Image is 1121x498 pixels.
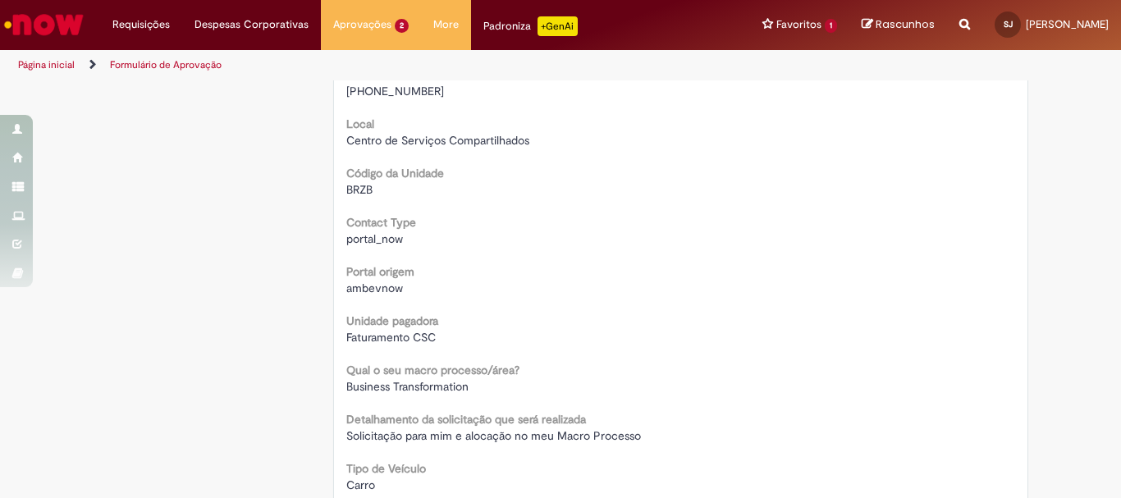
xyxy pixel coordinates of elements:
[346,117,374,131] b: Local
[12,50,735,80] ul: Trilhas de página
[346,412,586,427] b: Detalhamento da solicitação que será realizada
[110,58,222,71] a: Formulário de Aprovação
[346,215,416,230] b: Contact Type
[346,264,414,279] b: Portal origem
[433,16,459,33] span: More
[538,16,578,36] p: +GenAi
[1004,19,1013,30] span: SJ
[776,16,821,33] span: Favoritos
[346,84,444,98] span: [PHONE_NUMBER]
[346,182,373,197] span: BRZB
[346,313,438,328] b: Unidade pagadora
[395,19,409,33] span: 2
[346,231,403,246] span: portal_now
[346,330,436,345] span: Faturamento CSC
[862,17,935,33] a: Rascunhos
[1026,17,1109,31] span: [PERSON_NAME]
[876,16,935,32] span: Rascunhos
[333,16,391,33] span: Aprovações
[2,8,86,41] img: ServiceNow
[112,16,170,33] span: Requisições
[346,363,519,377] b: Qual o seu macro processo/área?
[194,16,309,33] span: Despesas Corporativas
[346,379,469,394] span: Business Transformation
[346,477,375,492] span: Carro
[346,133,529,148] span: Centro de Serviços Compartilhados
[483,16,578,36] div: Padroniza
[346,281,403,295] span: ambevnow
[825,19,837,33] span: 1
[346,166,444,180] b: Código da Unidade
[346,461,426,476] b: Tipo de Veículo
[18,58,75,71] a: Página inicial
[346,428,641,443] span: Solicitação para mim e alocação no meu Macro Processo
